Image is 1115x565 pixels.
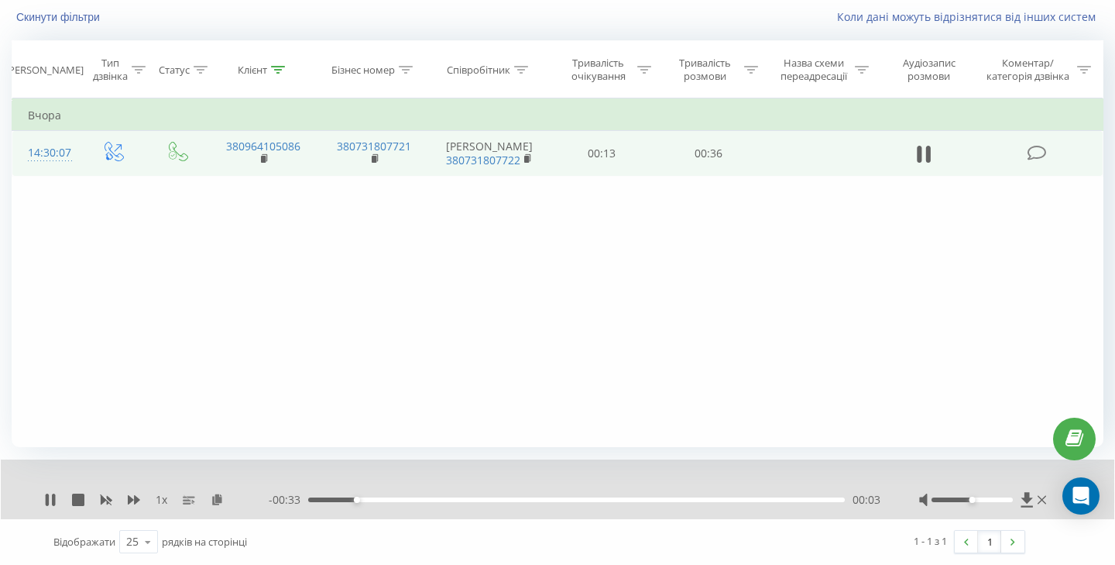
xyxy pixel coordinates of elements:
button: Скинути фільтри [12,10,108,24]
div: 1 - 1 з 1 [914,533,947,549]
div: [PERSON_NAME] [5,64,84,77]
td: [PERSON_NAME] [430,131,549,176]
div: Назва схеми переадресації [776,57,851,83]
span: 00:03 [853,492,880,508]
td: 00:36 [655,131,762,176]
a: 380731807722 [446,153,520,167]
td: 00:13 [549,131,656,176]
div: Статус [159,64,190,77]
a: Коли дані можуть відрізнятися вiд інших систем [837,9,1103,24]
span: рядків на сторінці [162,535,247,549]
div: Accessibility label [354,497,360,503]
td: Вчора [12,100,1103,131]
span: Відображати [53,535,115,549]
div: Аудіозапис розмови [887,57,971,83]
div: Тривалість розмови [669,57,740,83]
a: 380964105086 [226,139,300,153]
a: 1 [978,531,1001,553]
div: Співробітник [447,64,510,77]
div: 14:30:07 [28,138,65,168]
div: 25 [126,534,139,549]
div: Бізнес номер [331,64,395,77]
a: 380731807721 [337,139,411,153]
div: Клієнт [238,64,267,77]
div: Коментар/категорія дзвінка [983,57,1073,83]
div: Open Intercom Messenger [1062,477,1100,515]
div: Тип дзвінка [93,57,128,83]
div: Тривалість очікування [563,57,634,83]
div: Accessibility label [969,497,975,503]
span: 1 x [156,492,167,508]
span: - 00:33 [269,492,308,508]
